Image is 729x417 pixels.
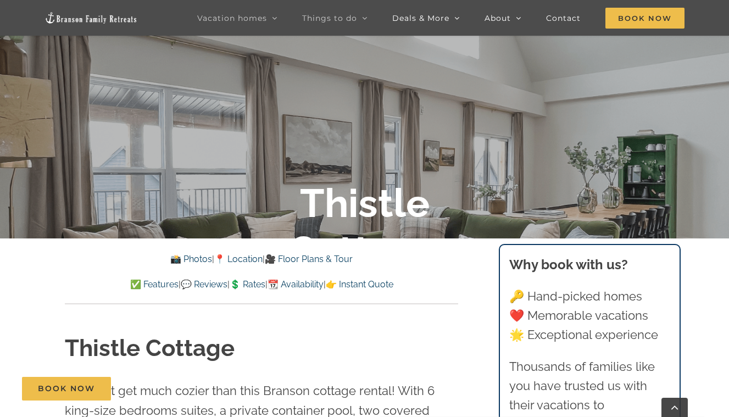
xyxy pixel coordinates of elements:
[326,279,393,290] a: 👉 Instant Quote
[65,277,458,292] p: | | | |
[230,279,265,290] a: 💲 Rates
[485,14,511,22] span: About
[605,8,685,29] span: Book Now
[214,254,263,264] a: 📍 Location
[546,14,581,22] span: Contact
[509,255,670,275] h3: Why book with us?
[197,14,267,22] span: Vacation homes
[509,287,670,345] p: 🔑 Hand-picked homes ❤️ Memorable vacations 🌟 Exceptional experience
[170,254,212,264] a: 📸 Photos
[22,377,111,401] a: Book Now
[130,279,179,290] a: ✅ Features
[38,384,95,393] span: Book Now
[302,14,357,22] span: Things to do
[268,279,324,290] a: 📆 Availability
[65,252,458,266] p: | |
[65,332,458,365] h1: Thistle Cottage
[265,254,353,264] a: 🎥 Floor Plans & Tour
[44,12,138,24] img: Branson Family Retreats Logo
[392,14,449,22] span: Deals & More
[288,180,441,274] b: Thistle Cottage
[181,279,227,290] a: 💬 Reviews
